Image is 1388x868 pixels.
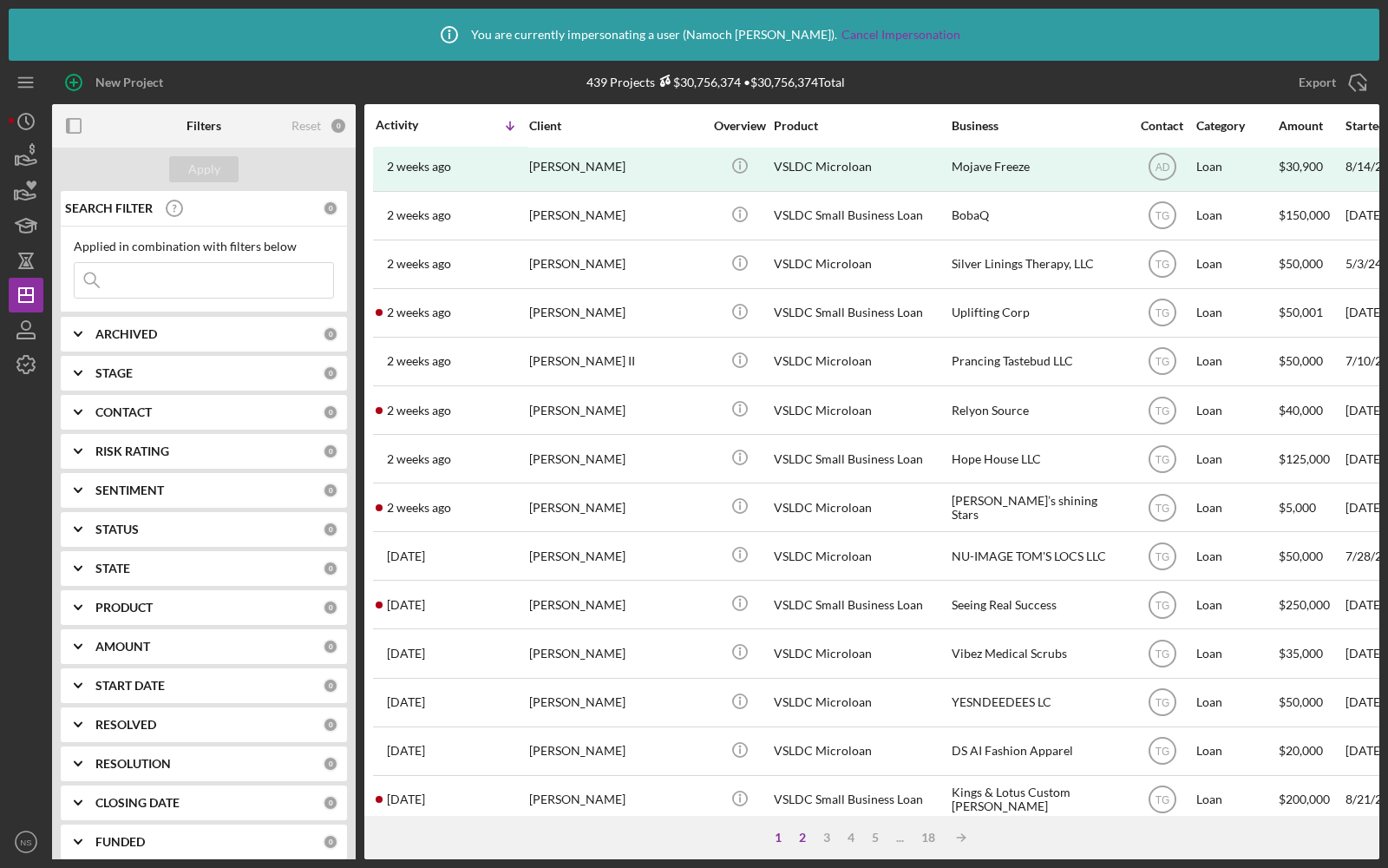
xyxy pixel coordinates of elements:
[1155,550,1169,562] text: TG
[1196,582,1277,628] div: Loan
[1279,500,1316,515] span: $5,000
[1155,404,1169,417] text: TG
[529,680,703,726] div: [PERSON_NAME]
[95,640,150,654] b: AMOUNT
[952,339,1125,385] div: Prancing Tastebud LLC
[952,193,1125,239] div: BobaQ
[1279,451,1330,466] span: $125,000
[1196,387,1277,433] div: Loan
[95,562,130,575] b: STATE
[291,119,321,133] div: Reset
[1196,777,1277,823] div: Loan
[1196,728,1277,774] div: Loan
[887,831,913,845] div: ...
[529,777,703,823] div: [PERSON_NAME]
[95,65,163,100] div: New Project
[529,630,703,676] div: [PERSON_NAME]
[9,825,43,859] button: NS
[323,483,338,498] div: 0
[952,241,1125,287] div: Silver Linings Therapy, LLC
[952,680,1125,726] div: YESNDEEDEES LC
[330,117,347,135] div: 0
[774,339,947,385] div: VSLDC Microloan
[1279,353,1323,368] span: $50,000
[376,118,452,132] div: Activity
[95,601,153,615] b: PRODUCT
[952,728,1125,774] div: DS AI Fashion Apparel
[952,582,1125,628] div: Seeing Real Success
[323,834,338,850] div: 0
[65,201,153,215] b: SEARCH FILTER
[774,582,947,628] div: VSLDC Small Business Loan
[529,144,703,190] div: [PERSON_NAME]
[323,561,338,576] div: 0
[323,678,338,694] div: 0
[1279,144,1344,190] div: $30,900
[1196,241,1277,287] div: Loan
[1279,597,1330,612] span: $250,000
[529,339,703,385] div: [PERSON_NAME] II
[187,119,221,133] b: Filters
[1279,207,1330,222] span: $150,000
[1155,259,1169,271] text: TG
[95,523,139,536] b: STATUS
[387,792,425,806] time: 2025-08-22 04:29
[1279,792,1330,806] span: $200,000
[790,831,815,845] div: 2
[95,835,145,849] b: FUNDED
[529,533,703,579] div: [PERSON_NAME]
[952,290,1125,336] div: Uplifting Corp
[387,404,451,418] time: 2025-09-10 00:47
[1196,193,1277,239] div: Loan
[529,387,703,433] div: [PERSON_NAME]
[74,240,334,253] div: Applied in combination with filters below
[1196,533,1277,579] div: Loan
[952,119,1125,133] div: Business
[387,208,451,222] time: 2025-09-11 19:02
[1279,256,1323,271] span: $50,000
[1196,436,1277,482] div: Loan
[1155,161,1169,174] text: AD
[387,306,451,319] time: 2025-09-10 19:07
[774,680,947,726] div: VSLDC Microloan
[1279,743,1323,758] span: $20,000
[1155,697,1169,709] text: TG
[655,75,741,89] div: $30,756,374
[774,630,947,676] div: VSLDC Microloan
[323,326,338,342] div: 0
[774,728,947,774] div: VSLDC Microloan
[95,327,157,341] b: ARCHIVED
[952,484,1125,530] div: [PERSON_NAME]’s shining Stars
[1279,694,1323,709] span: $50,000
[95,796,180,810] b: CLOSING DATE
[529,193,703,239] div: [PERSON_NAME]
[774,387,947,433] div: VSLDC Microloan
[323,639,338,654] div: 0
[529,484,703,530] div: [PERSON_NAME]
[774,484,947,530] div: VSLDC Microloan
[1155,648,1169,661] text: TG
[1129,119,1195,133] div: Contact
[387,452,451,466] time: 2025-09-09 11:30
[387,160,451,174] time: 2025-09-12 16:51
[774,777,947,823] div: VSLDC Small Business Loan
[952,533,1125,579] div: NU-IMAGE TOM'S LOCS LLC
[323,444,338,459] div: 0
[323,522,338,537] div: 0
[95,718,156,732] b: RESOLVED
[95,366,133,380] b: STAGE
[774,290,947,336] div: VSLDC Small Business Loan
[387,744,425,758] time: 2025-08-25 17:43
[323,600,338,615] div: 0
[529,582,703,628] div: [PERSON_NAME]
[529,241,703,287] div: [PERSON_NAME]
[529,436,703,482] div: [PERSON_NAME]
[169,156,239,182] button: Apply
[952,436,1125,482] div: Hope House LLC
[1279,403,1323,418] span: $40,000
[323,365,338,381] div: 0
[387,354,451,368] time: 2025-09-10 02:48
[323,756,338,772] div: 0
[529,119,703,133] div: Client
[1155,453,1169,465] text: TG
